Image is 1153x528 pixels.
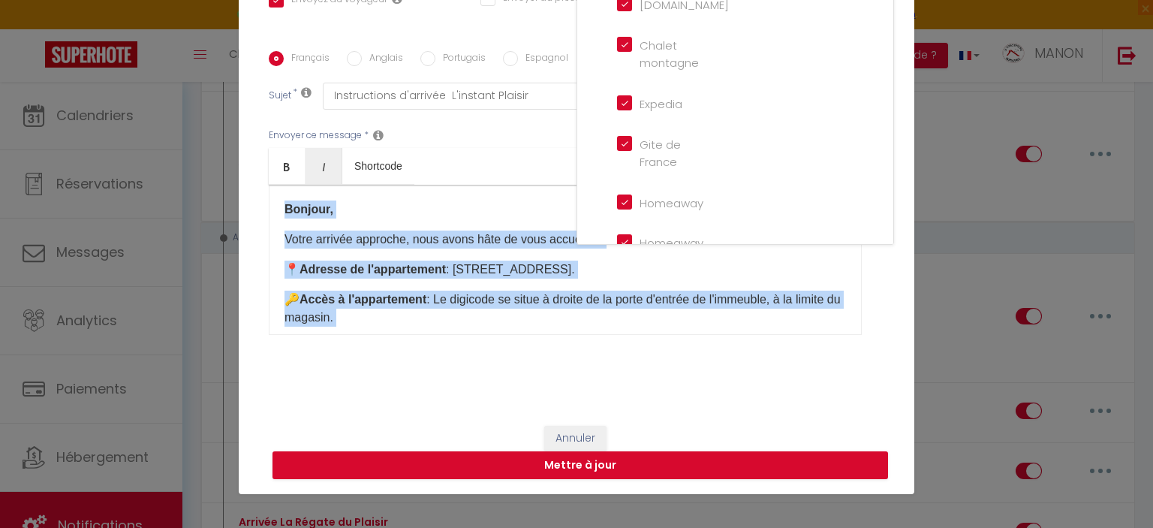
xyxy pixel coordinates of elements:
label: Sujet [269,89,291,104]
button: Annuler [544,426,607,451]
strong: Bonjour, [284,203,333,216]
a: Bold [269,148,306,184]
p: Votre arrivée approche, nous avons hâte de vous accueillir ! [284,231,846,249]
i: Subject [301,86,312,98]
button: Mettre à jour [272,451,888,480]
a: Shortcode [342,148,414,184]
strong: Accès à l'appartement [300,293,426,306]
label: Portugais [435,51,486,68]
a: Italic [306,148,342,184]
label: Envoyer ce message [269,128,362,143]
label: Espagnol [518,51,568,68]
button: Ouvrir le widget de chat LiveChat [12,6,57,51]
strong: Adresse de l'appartement [300,263,446,276]
label: Gite de France [632,136,697,171]
label: Anglais [362,51,403,68]
label: Français [284,51,330,68]
i: Message [373,129,384,141]
label: Chalet montagne [632,37,699,72]
p: 📍 : [STREET_ADDRESS]. [284,261,846,279]
p: 🔑 : Le digicode se situe à droite de la porte d'entrée de l'immeuble, à la limite du magasin. [284,291,846,327]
